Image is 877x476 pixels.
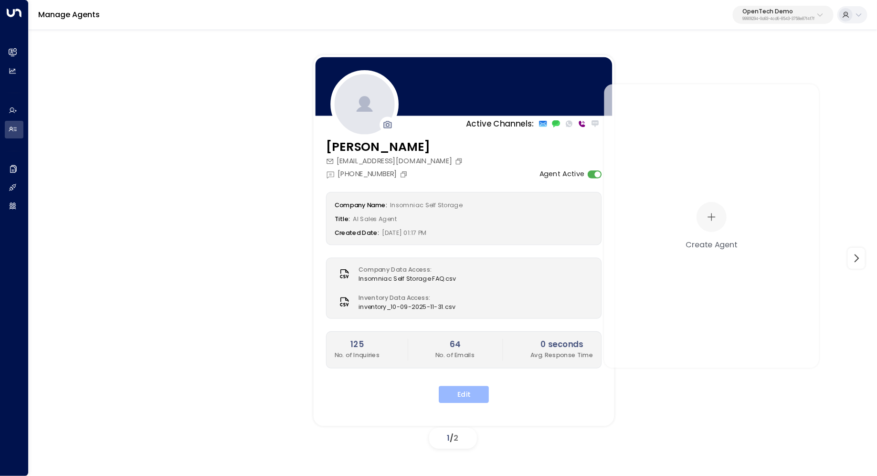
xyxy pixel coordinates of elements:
button: OpenTech Demo99909294-0a93-4cd6-8543-3758e87f4f7f [733,6,834,24]
div: Create Agent [686,239,738,250]
span: 2 [454,433,459,444]
p: OpenTech Demo [742,9,814,14]
div: [EMAIL_ADDRESS][DOMAIN_NAME] [326,156,465,167]
p: No. of Inquiries [335,351,380,360]
h2: 0 seconds [530,339,593,351]
label: Inventory Data Access: [359,293,451,302]
p: Avg. Response Time [530,351,593,360]
label: Company Name: [335,201,387,209]
span: Insomniac Self Storage [390,201,462,209]
label: Company Data Access: [359,265,451,274]
p: No. of Emails [435,351,475,360]
span: 1 [447,433,450,444]
h2: 125 [335,339,380,351]
label: Created Date: [335,229,379,237]
span: inventory_10-09-2025-11-31.csv [359,302,456,311]
a: Manage Agents [38,9,100,20]
span: Insomniac Self Storage FAQ.csv [359,274,456,283]
span: AI Sales Agent [353,214,397,223]
button: Copy [455,157,465,165]
div: / [429,428,477,449]
label: Title: [335,214,350,223]
span: [DATE] 01:17 PM [382,229,426,237]
h2: 64 [435,339,475,351]
div: [PHONE_NUMBER] [326,169,410,180]
button: Copy [400,170,410,178]
p: Active Channels: [466,118,534,130]
label: Agent Active [539,169,585,180]
button: Edit [439,386,489,403]
p: 99909294-0a93-4cd6-8543-3758e87f4f7f [742,17,814,21]
h3: [PERSON_NAME] [326,138,465,156]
